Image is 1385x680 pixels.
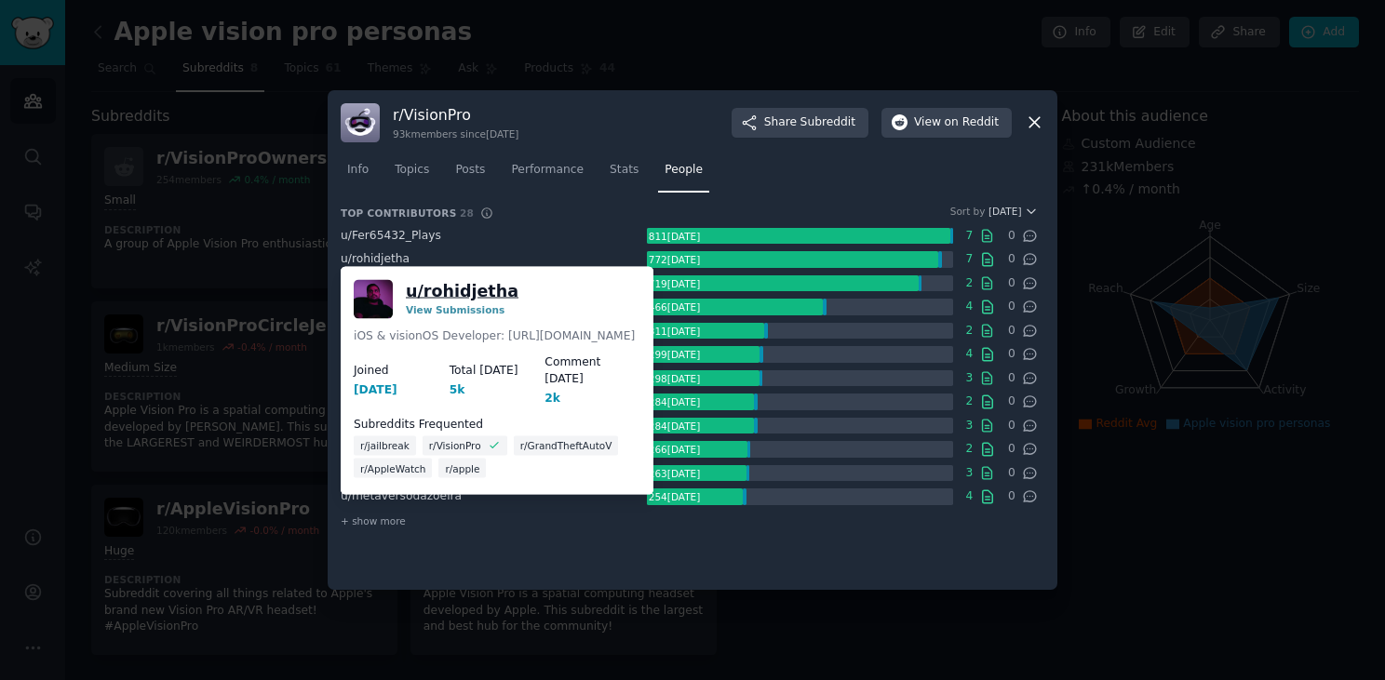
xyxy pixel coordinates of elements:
div: Sort by [950,205,986,218]
h3: Top Contributors [341,207,474,220]
div: 254 [DATE] [647,488,702,505]
span: r/apple [445,461,479,474]
div: 93k members since [DATE] [393,127,518,140]
div: 811 [DATE] [647,228,702,245]
dt: Joined [354,363,450,380]
span: on Reddit [945,114,999,131]
a: u/rohidjetha [406,279,518,302]
button: [DATE] [988,205,1038,218]
span: r/AppleWatch [360,461,425,474]
div: 772 [DATE] [647,251,702,268]
div: 263 [DATE] [647,465,702,482]
span: 0 [1002,441,1022,458]
span: 0 [1002,299,1022,315]
span: Posts [455,162,485,179]
span: u/ Fer65432_Plays [341,229,441,242]
span: 0 [1002,346,1022,363]
a: People [658,155,709,193]
a: View Submissions [406,304,504,315]
a: Stats [603,155,645,193]
span: 0 [1002,251,1022,268]
span: Topics [395,162,429,179]
span: 28 [460,207,474,219]
dt: Total [DATE] [450,363,545,380]
a: Topics [388,155,436,193]
div: 298 [DATE] [647,370,702,387]
span: Stats [610,162,639,179]
span: 3 [960,465,979,482]
button: ShareSubreddit [732,108,868,138]
span: 3 [960,370,979,387]
dt: Subreddits Frequented [354,416,640,433]
a: Posts [449,155,491,193]
div: 466 [DATE] [647,299,702,315]
span: Subreddit [800,114,855,131]
dt: Comment [DATE] [545,354,640,387]
span: 0 [1002,465,1022,482]
span: 3 [960,418,979,434]
span: r/GrandTheftAutoV [520,439,612,452]
span: 0 [1002,488,1022,505]
span: 4 [960,488,979,505]
div: 2k [545,390,560,407]
span: 2 [960,323,979,340]
span: 7 [960,228,979,245]
div: 284 [DATE] [647,393,702,410]
img: VisionPro [341,103,380,142]
a: Info [341,155,375,193]
span: u/ metaversodazoeira [341,489,462,502]
span: 2 [960,441,979,458]
span: 0 [1002,323,1022,340]
span: Info [347,162,369,179]
span: 0 [1002,228,1022,245]
span: View [914,114,999,131]
span: 2 [960,275,979,292]
span: r/VisionPro [429,439,481,452]
button: Viewon Reddit [881,108,1012,138]
div: [DATE] [354,382,397,399]
span: 4 [960,299,979,315]
span: [DATE] [988,205,1022,218]
span: 4 [960,346,979,363]
img: rohidjetha [354,279,393,318]
span: 0 [1002,275,1022,292]
span: 0 [1002,418,1022,434]
span: 2 [960,393,979,410]
span: r/jailbreak [360,439,410,452]
div: 5k [450,382,465,399]
div: 299 [DATE] [647,346,702,363]
span: 0 [1002,393,1022,410]
p: iOS & visionOS Developer: [URL][DOMAIN_NAME] [354,328,640,345]
span: Share [764,114,855,131]
span: 7 [960,251,979,268]
h3: r/ VisionPro [393,105,518,125]
span: + show more [341,514,406,527]
span: People [665,162,703,179]
div: 719 [DATE] [647,275,702,292]
div: 266 [DATE] [647,441,702,458]
div: 311 [DATE] [647,323,702,340]
span: Performance [511,162,584,179]
span: 0 [1002,370,1022,387]
span: u/ rohidjetha [341,252,410,265]
a: Performance [504,155,590,193]
div: 284 [DATE] [647,418,702,434]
